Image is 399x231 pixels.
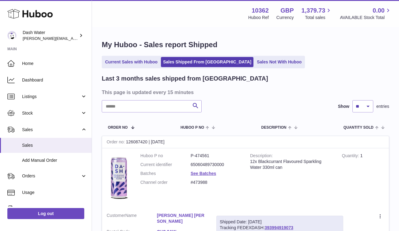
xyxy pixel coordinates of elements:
span: Add Manual Order [22,157,87,163]
dt: Current identifier [140,162,191,168]
div: 12x Blackcurrant Flavoured Sparkling Water 330ml can [250,159,333,170]
span: Listings [22,94,81,100]
dd: 65060489730000 [191,162,241,168]
span: Total sales [305,15,332,21]
a: See Batches [191,171,216,176]
span: entries [376,104,389,109]
strong: Quantity [342,153,360,160]
span: Stock [22,110,81,116]
div: Dash Water [23,30,78,41]
dt: Name [107,213,157,226]
dt: Huboo P no [140,153,191,159]
a: 1,379.73 Total sales [302,6,332,21]
dt: Channel order [140,180,191,185]
a: Sales Not With Huboo [255,57,304,67]
strong: GBP [280,6,294,15]
a: 0.00 AVAILABLE Stock Total [340,6,392,21]
strong: Order no [107,139,126,146]
span: [PERSON_NAME][EMAIL_ADDRESS][DOMAIN_NAME] [23,36,123,41]
dd: #473988 [191,180,241,185]
div: Currency [276,15,294,21]
span: Customer [107,213,125,218]
span: Order No [108,126,128,130]
span: Quantity Sold [344,126,374,130]
img: 103621706197826.png [107,153,131,202]
div: Huboo Ref [248,15,269,21]
div: Shipped Date: [DATE] [220,219,340,225]
dd: P-474561 [191,153,241,159]
span: Sales [22,142,87,148]
strong: Description [250,153,273,160]
dt: Batches [140,171,191,176]
span: Huboo P no [180,126,204,130]
span: Invoicing and Payments [22,206,81,212]
strong: 10362 [252,6,269,15]
h3: This page is updated every 15 minutes [102,89,388,96]
span: Dashboard [22,77,87,83]
h2: Last 3 months sales shipped from [GEOGRAPHIC_DATA] [102,74,268,83]
a: Log out [7,208,84,219]
span: Description [261,126,286,130]
img: james@dash-water.com [7,31,17,40]
span: Orders [22,173,81,179]
td: 1 [337,148,389,208]
a: Sales Shipped From [GEOGRAPHIC_DATA] [161,57,253,67]
span: AVAILABLE Stock Total [340,15,392,21]
span: Sales [22,127,81,133]
a: [PERSON_NAME] [PERSON_NAME] [157,213,207,224]
span: Home [22,61,87,66]
span: 0.00 [373,6,385,15]
span: 1,379.73 [302,6,325,15]
h1: My Huboo - Sales report Shipped [102,40,389,50]
div: 126087420 | [DATE] [102,136,389,148]
a: 393994919073 [265,225,293,230]
span: Usage [22,190,87,195]
label: Show [338,104,349,109]
a: Current Sales with Huboo [103,57,160,67]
